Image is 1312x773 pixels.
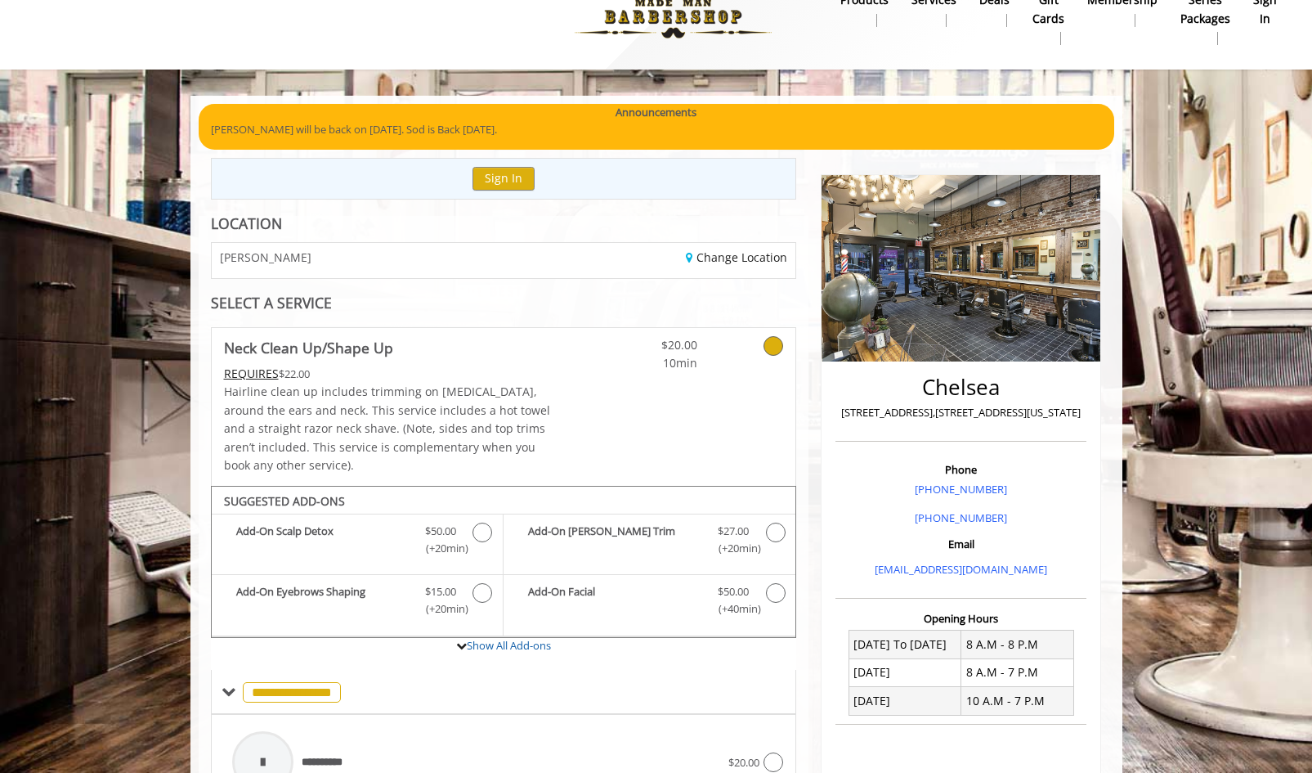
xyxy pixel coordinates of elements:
b: Neck Clean Up/Shape Up [224,336,393,359]
span: [PERSON_NAME] [220,251,311,263]
a: [PHONE_NUMBER] [915,510,1007,525]
label: Add-On Eyebrows Shaping [220,583,495,622]
h2: Chelsea [840,375,1082,399]
button: Sign In [472,167,535,191]
span: $15.00 [425,583,456,600]
h3: Email [840,538,1082,550]
p: [PERSON_NAME] will be back on [DATE]. Sod is Back [DATE]. [211,121,1102,138]
span: This service needs some Advance to be paid before we block your appointment [224,366,279,381]
b: Add-On Facial [528,583,701,618]
td: 8 A.M - 8 P.M [961,631,1074,658]
b: Add-On Scalp Detox [236,523,409,557]
b: LOCATION [211,213,282,233]
td: [DATE] [849,658,961,686]
h3: Phone [840,464,1082,475]
a: [PHONE_NUMBER] [915,482,1007,497]
span: $20.00 [601,336,697,354]
label: Add-On Facial [512,583,787,622]
a: Show All Add-ons [467,638,551,653]
p: Hairline clean up includes trimming on [MEDICAL_DATA], around the ears and neck. This service inc... [224,383,553,474]
span: $27.00 [718,523,749,540]
span: (+40min ) [709,600,757,618]
a: Change Location [686,249,787,265]
b: SUGGESTED ADD-ONS [224,493,345,509]
span: $20.00 [728,755,759,770]
td: 10 A.M - 7 P.M [961,687,1074,715]
label: Add-On Scalp Detox [220,523,495,561]
span: (+20min ) [416,540,464,557]
b: Add-On Eyebrows Shaping [236,583,409,618]
td: 8 A.M - 7 P.M [961,658,1074,686]
p: [STREET_ADDRESS],[STREET_ADDRESS][US_STATE] [840,404,1082,421]
b: Add-On [PERSON_NAME] Trim [528,523,701,557]
b: Announcements [616,104,696,121]
div: Neck Clean Up/Shape Up Add-onS [211,486,797,638]
span: 10min [601,354,697,372]
label: Add-On Beard Trim [512,523,787,561]
span: $50.00 [718,583,749,600]
td: [DATE] [849,687,961,715]
span: (+20min ) [416,600,464,618]
h3: Opening Hours [835,613,1086,624]
div: $22.00 [224,365,553,383]
span: (+20min ) [709,540,757,557]
td: [DATE] To [DATE] [849,631,961,658]
div: SELECT A SERVICE [211,295,797,311]
a: [EMAIL_ADDRESS][DOMAIN_NAME] [875,562,1047,577]
span: $50.00 [425,523,456,540]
